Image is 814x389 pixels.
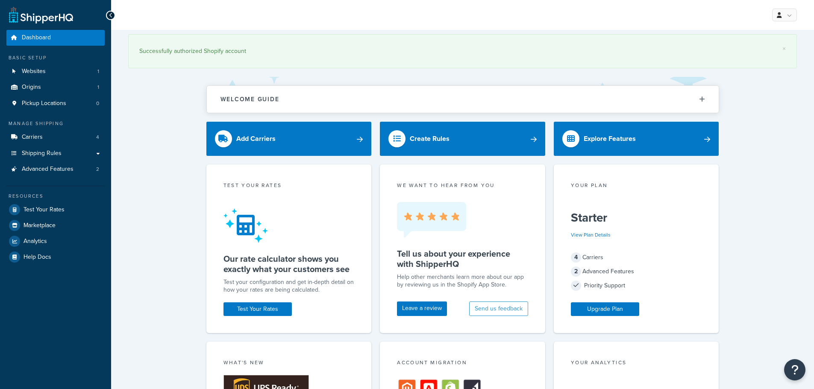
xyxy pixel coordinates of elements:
a: Websites1 [6,64,105,79]
a: × [782,45,786,52]
li: Pickup Locations [6,96,105,111]
a: Help Docs [6,249,105,265]
div: Basic Setup [6,54,105,61]
div: Priority Support [571,280,702,292]
a: Test Your Rates [223,302,292,316]
a: Origins1 [6,79,105,95]
div: Your Plan [571,181,702,191]
span: 4 [96,134,99,141]
span: Analytics [24,238,47,245]
span: Test Your Rates [24,206,65,214]
div: Explore Features [584,133,636,145]
span: Dashboard [22,34,51,41]
span: Marketplace [24,222,56,229]
a: Upgrade Plan [571,302,639,316]
a: Leave a review [397,301,447,316]
a: Create Rules [380,122,545,156]
span: 1 [97,68,99,75]
a: View Plan Details [571,231,611,239]
a: Pickup Locations0 [6,96,105,111]
span: 2 [96,166,99,173]
span: Websites [22,68,46,75]
span: Pickup Locations [22,100,66,107]
li: Carriers [6,129,105,145]
button: Send us feedback [469,301,528,316]
div: Carriers [571,252,702,263]
li: Websites [6,64,105,79]
div: Your Analytics [571,359,702,369]
span: 2 [571,266,581,277]
div: Manage Shipping [6,120,105,127]
span: 1 [97,84,99,91]
div: Add Carriers [236,133,276,145]
a: Add Carriers [206,122,372,156]
h5: Starter [571,211,702,225]
div: Test your configuration and get in-depth detail on how your rates are being calculated. [223,278,355,294]
p: Help other merchants learn more about our app by reviewing us in the Shopify App Store. [397,273,528,289]
button: Welcome Guide [207,86,719,113]
div: What's New [223,359,355,369]
li: Advanced Features [6,161,105,177]
a: Marketplace [6,218,105,233]
li: Origins [6,79,105,95]
span: Help Docs [24,254,51,261]
a: Analytics [6,234,105,249]
div: Advanced Features [571,266,702,278]
a: Advanced Features2 [6,161,105,177]
span: Shipping Rules [22,150,62,157]
div: Create Rules [410,133,450,145]
span: 4 [571,252,581,263]
h5: Tell us about your experience with ShipperHQ [397,249,528,269]
div: Test your rates [223,181,355,191]
a: Shipping Rules [6,146,105,161]
span: Advanced Features [22,166,73,173]
a: Carriers4 [6,129,105,145]
a: Test Your Rates [6,202,105,217]
button: Open Resource Center [784,359,805,380]
p: we want to hear from you [397,181,528,189]
a: Explore Features [554,122,719,156]
a: Dashboard [6,30,105,46]
div: Successfully authorized Shopify account [139,45,786,57]
span: Origins [22,84,41,91]
span: 0 [96,100,99,107]
h2: Welcome Guide [220,96,279,102]
h5: Our rate calculator shows you exactly what your customers see [223,254,355,274]
div: Account Migration [397,359,528,369]
div: Resources [6,193,105,200]
span: Carriers [22,134,43,141]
